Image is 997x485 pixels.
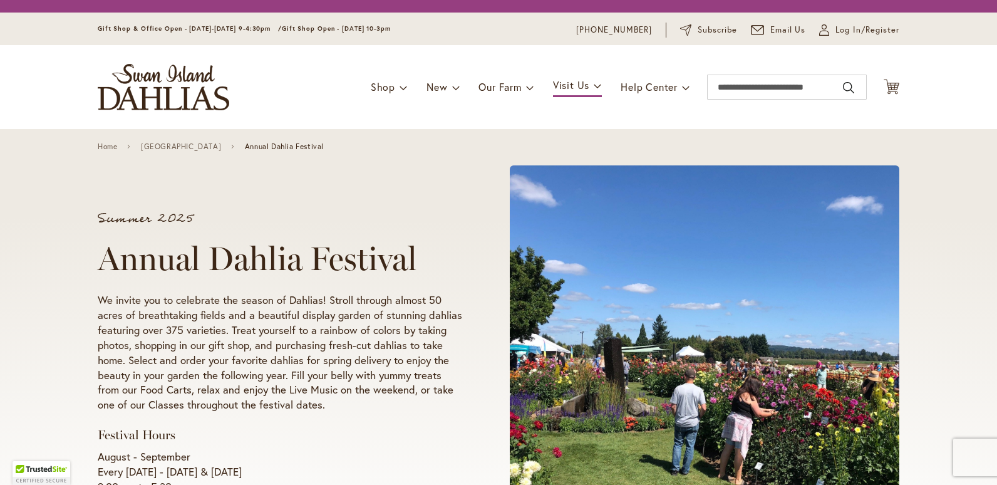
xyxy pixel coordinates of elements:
[98,212,462,225] p: Summer 2025
[621,80,678,93] span: Help Center
[282,24,391,33] span: Gift Shop Open - [DATE] 10-3pm
[98,427,462,443] h3: Festival Hours
[98,240,462,278] h1: Annual Dahlia Festival
[98,24,282,33] span: Gift Shop & Office Open - [DATE]-[DATE] 9-4:30pm /
[426,80,447,93] span: New
[680,24,737,36] a: Subscribe
[751,24,806,36] a: Email Us
[698,24,737,36] span: Subscribe
[371,80,395,93] span: Shop
[576,24,652,36] a: [PHONE_NUMBER]
[553,78,589,91] span: Visit Us
[770,24,806,36] span: Email Us
[13,461,70,485] div: TrustedSite Certified
[478,80,521,93] span: Our Farm
[98,142,117,151] a: Home
[835,24,899,36] span: Log In/Register
[245,142,324,151] span: Annual Dahlia Festival
[819,24,899,36] a: Log In/Register
[98,293,462,413] p: We invite you to celebrate the season of Dahlias! Stroll through almost 50 acres of breathtaking ...
[843,78,854,98] button: Search
[141,142,221,151] a: [GEOGRAPHIC_DATA]
[98,64,229,110] a: store logo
